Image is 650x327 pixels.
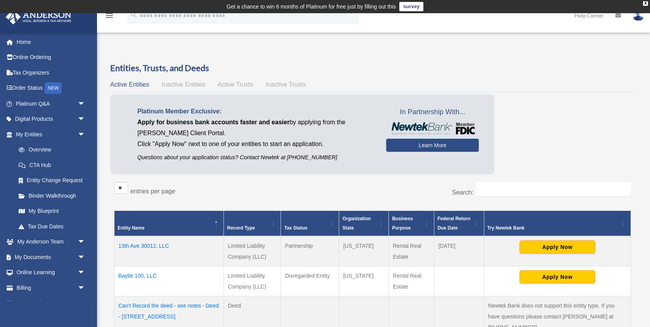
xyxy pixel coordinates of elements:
a: Events Calendar [5,296,97,311]
div: close [643,1,648,6]
a: Overview [11,142,89,158]
div: NEW [45,82,62,94]
td: Rental Real Estate [389,236,434,266]
td: [DATE] [434,236,484,266]
a: My Documentsarrow_drop_down [5,249,97,265]
span: arrow_drop_down [78,280,93,296]
span: arrow_drop_down [78,96,93,112]
span: arrow_drop_down [78,111,93,127]
td: 13th Ave 30012, LLC [114,236,224,266]
th: Business Purpose: Activate to sort [389,211,434,237]
div: Try Newtek Bank [487,223,619,233]
span: Inactive Entities [162,81,205,88]
a: Learn More [386,139,479,152]
a: Tax Due Dates [11,219,93,234]
span: Apply for business bank accounts faster and easier [137,119,289,125]
a: Digital Productsarrow_drop_down [5,111,97,127]
button: Apply Now [520,240,595,254]
div: Get a chance to win 6 months of Platinum for free just by filling out this [227,2,396,11]
span: Record Type [227,225,255,231]
a: My Entitiesarrow_drop_down [5,127,93,142]
td: Limited Liability Company (LLC) [224,266,281,296]
span: arrow_drop_down [78,265,93,281]
img: User Pic [633,10,644,21]
label: entries per page [130,188,175,195]
th: Tax Status: Activate to sort [281,211,339,237]
p: Questions about your application status? Contact Newtek at [PHONE_NUMBER] [137,153,374,162]
label: Search: [452,189,473,196]
a: Online Ordering [5,50,97,65]
button: Apply Now [520,270,595,284]
span: Federal Return Due Date [437,216,470,231]
td: Limited Liability Company (LLC) [224,236,281,266]
a: survey [399,2,423,11]
span: arrow_drop_down [78,249,93,265]
a: Online Learningarrow_drop_down [5,265,97,280]
td: [US_STATE] [339,236,389,266]
a: CTA Hub [11,157,93,173]
span: Tax Status [284,225,307,231]
span: Active Entities [110,81,149,88]
a: Platinum Q&Aarrow_drop_down [5,96,97,111]
th: Record Type: Activate to sort [224,211,281,237]
img: Anderson Advisors Platinum Portal [3,9,74,24]
a: My Anderson Teamarrow_drop_down [5,234,97,250]
span: In Partnership With... [386,106,479,118]
th: Try Newtek Bank : Activate to sort [484,211,631,237]
th: Entity Name: Activate to invert sorting [114,211,224,237]
td: Rental Real Estate [389,266,434,296]
a: My Blueprint [11,204,93,219]
i: menu [105,11,114,20]
a: Billingarrow_drop_down [5,280,97,296]
span: Inactive Trusts [266,81,306,88]
h3: Entities, Trusts, and Deeds [110,62,635,74]
span: Organization State [342,216,371,231]
a: Entity Change Request [11,173,93,188]
td: Disregarded Entity [281,266,339,296]
td: Baylie 100, LLC [114,266,224,296]
a: menu [105,14,114,20]
span: Business Purpose [392,216,413,231]
th: Organization State: Activate to sort [339,211,389,237]
i: search [130,10,138,19]
a: Tax Organizers [5,65,97,80]
th: Federal Return Due Date: Activate to sort [434,211,484,237]
span: Entity Name [118,225,144,231]
span: Active Trusts [218,81,253,88]
span: arrow_drop_down [78,127,93,143]
a: Binder Walkthrough [11,188,93,204]
p: Click "Apply Now" next to one of your entities to start an application. [137,139,374,150]
td: [US_STATE] [339,266,389,296]
p: Platinum Member Exclusive: [137,106,374,117]
td: Partnership [281,236,339,266]
span: arrow_drop_down [78,234,93,250]
p: by applying from the [PERSON_NAME] Client Portal. [137,117,374,139]
img: NewtekBankLogoSM.png [390,122,475,135]
a: Order StatusNEW [5,80,97,96]
a: Home [5,34,97,50]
